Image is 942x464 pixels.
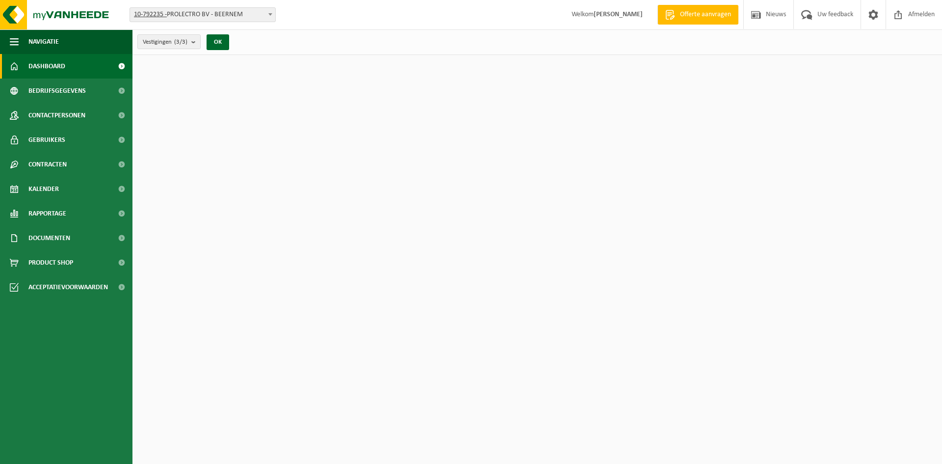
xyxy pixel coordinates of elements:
[28,79,86,103] span: Bedrijfsgegevens
[207,34,229,50] button: OK
[134,11,167,18] tcxspan: Call 10-792235 - via 3CX
[28,152,67,177] span: Contracten
[137,34,201,49] button: Vestigingen(3/3)
[143,35,187,50] span: Vestigingen
[28,201,66,226] span: Rapportage
[174,39,187,45] count: (3/3)
[130,8,275,22] span: 10-792235 - PROLECTRO BV - BEERNEM
[28,103,85,128] span: Contactpersonen
[130,7,276,22] span: 10-792235 - PROLECTRO BV - BEERNEM
[28,128,65,152] span: Gebruikers
[28,54,65,79] span: Dashboard
[678,10,733,20] span: Offerte aanvragen
[28,226,70,250] span: Documenten
[594,11,643,18] strong: [PERSON_NAME]
[28,250,73,275] span: Product Shop
[28,29,59,54] span: Navigatie
[28,275,108,300] span: Acceptatievoorwaarden
[657,5,738,25] a: Offerte aanvragen
[28,177,59,201] span: Kalender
